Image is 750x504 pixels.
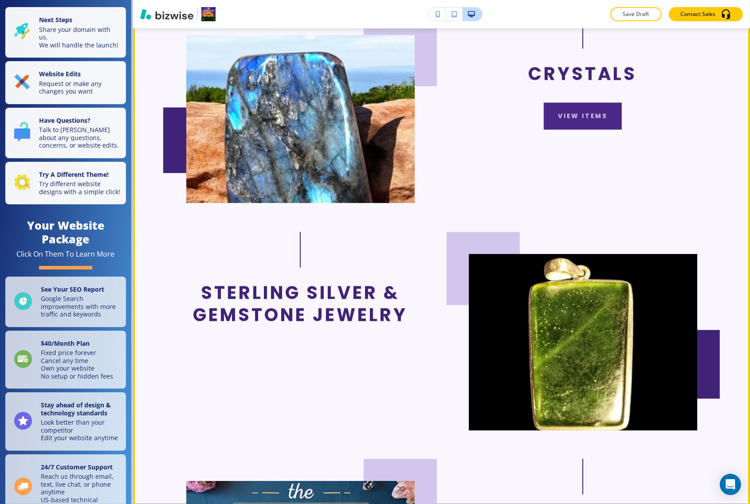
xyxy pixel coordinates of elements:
p: Try different website designs with a simple click! [39,180,121,195]
img: 85147fc282c0dde39f6ff2a064cb2dc8.webp [186,35,415,203]
img: Your Logo [201,7,216,21]
p: Save Draft [622,10,650,18]
p: Sterling Silver & Gemstone Jewelry [186,281,415,326]
p: Talk to [PERSON_NAME] about any questions, concerns, or website edits. [39,126,121,149]
strong: $ 40 /Month Plan [41,339,90,348]
strong: Website Edits [39,70,81,78]
div: Open Intercom Messenger [720,474,741,495]
strong: Stay ahead of design & technology standards [41,401,111,417]
button: view items [544,102,622,129]
p: Request or make any changes you want [39,80,121,95]
div: Click On Them To Learn More [17,250,115,259]
p: Crystals [528,63,637,85]
h4: Your Website Package [5,219,126,246]
button: Website EditsRequest or make any changes you want [5,61,126,104]
img: Bizwise Logo [140,9,193,20]
strong: See Your SEO Report [41,285,104,293]
button: Contact Sales [669,7,743,21]
a: Stay ahead of design & technology standardsLook better than your competitorEdit your website anytime [5,392,126,451]
p: Contact Sales [680,10,715,18]
p: Share your domain with us. We will handle the launch! [39,26,121,49]
button: Next StepsShare your domain with us.We will handle the launch! [5,7,126,58]
img: c2b77a320d3333784cfd9bd1fc608582.webp [469,254,697,430]
button: Try A Different Theme!Try different website designs with a simple click! [5,162,126,205]
p: Google Search improvements with more traffic and keywords [41,295,121,318]
p: Look better than your competitor Edit your website anytime [41,418,121,442]
button: Have Questions?Talk to [PERSON_NAME] about any questions, concerns, or website edits. [5,108,126,158]
a: $40/Month PlanFixed price foreverCancel any timeOwn your websiteNo setup or hidden fees [5,331,126,389]
strong: Have Questions? [39,116,90,125]
strong: Try A Different Theme! [39,170,109,179]
button: Save Draft [610,7,662,21]
strong: 24/7 Customer Support [41,463,113,471]
p: Fixed price forever Cancel any time Own your website No setup or hidden fees [41,349,113,380]
strong: Next Steps [39,16,72,24]
a: See Your SEO ReportGoogle Search improvements with more traffic and keywords [5,277,126,327]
